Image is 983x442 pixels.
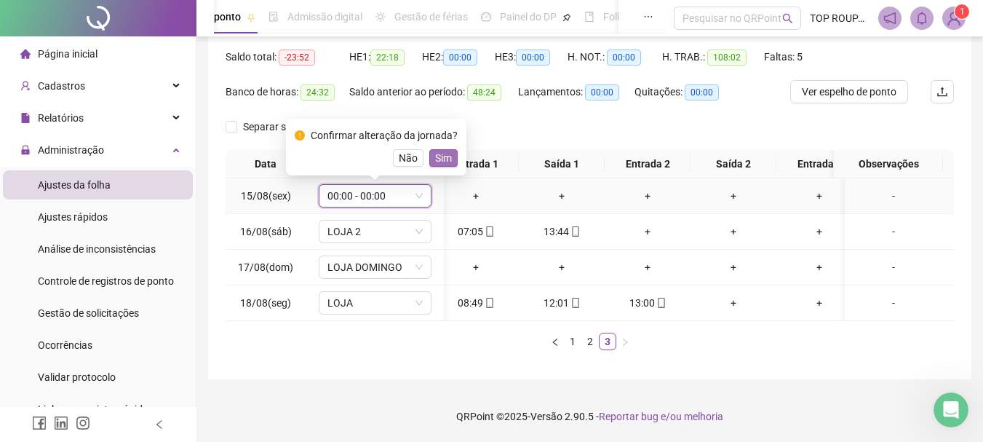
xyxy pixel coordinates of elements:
span: 16/08(sáb) [240,226,292,237]
th: Entrada 3 [776,150,862,178]
a: 2 [582,334,598,350]
span: 18/08(seg) [240,297,291,309]
span: 00:00 [585,84,619,100]
span: Ajustes rápidos [38,211,108,223]
div: + [439,259,513,275]
button: left [546,333,564,350]
span: ellipsis [643,12,653,22]
a: 3 [600,334,616,350]
span: Relatórios [38,112,84,124]
span: sun [375,12,386,22]
span: 1 [960,7,965,17]
span: Folha de pagamento [603,11,696,23]
span: 15/08(sex) [241,190,291,202]
span: lock [20,145,31,155]
div: + [610,259,685,275]
button: Sim [429,149,458,167]
span: Reportar bug e/ou melhoria [599,411,723,422]
span: Administração [38,144,104,156]
th: Saída 2 [691,150,776,178]
div: 12:01 [525,295,599,311]
div: 07:05 [439,224,513,240]
div: - [851,295,936,311]
span: Gestão de solicitações [38,307,139,319]
span: Ver espelho de ponto [802,84,896,100]
th: Entrada 2 [605,150,691,178]
span: Análise de inconsistências [38,243,156,255]
div: Lançamentos: [518,84,634,100]
div: H. TRAB.: [662,49,764,66]
span: Ajustes da folha [38,179,111,191]
span: home [20,49,31,59]
div: HE 1: [349,49,422,66]
span: Não [399,150,418,166]
div: HE 2: [422,49,495,66]
span: 48:24 [467,84,501,100]
div: - [851,224,936,240]
span: file-done [268,12,279,22]
span: upload [936,86,948,98]
div: - [851,259,936,275]
span: search [782,13,793,24]
span: facebook [32,416,47,430]
div: + [696,259,771,275]
span: Página inicial [38,48,97,60]
span: down [415,263,423,272]
div: Banco de horas: [226,84,349,100]
span: dashboard [481,12,491,22]
span: Faltas: 5 [764,51,803,63]
th: Saída 1 [519,150,605,178]
span: linkedin [54,416,68,430]
a: 1 [565,334,581,350]
span: TOP ROUPAS 12 LTDA [810,10,869,26]
button: Ver espelho de ponto [790,80,908,103]
li: Próxima página [616,333,634,350]
div: 13:00 [610,295,685,311]
span: Controle de registros de ponto [38,275,174,287]
span: Gestão de férias [394,11,468,23]
span: left [551,338,560,347]
span: LOJA 2 [327,221,423,242]
span: notification [883,12,896,25]
div: + [782,259,856,275]
span: Validar protocolo [38,371,116,383]
span: 22:18 [370,50,405,66]
div: + [782,188,856,204]
div: + [610,188,685,204]
span: 00:00 [685,84,719,100]
span: left [154,419,164,430]
span: 00:00 [607,50,641,66]
div: 13:44 [525,224,599,240]
span: mobile [483,298,495,308]
span: exclamation-circle [295,130,305,141]
span: Ocorrências [38,339,92,351]
span: Versão [530,411,562,422]
span: Painel do DP [500,11,557,23]
th: Entrada 1 [433,150,519,178]
span: down [415,299,423,307]
span: Cadastros [38,80,85,92]
sup: Atualize o seu contato no menu Meus Dados [955,4,969,19]
div: HE 3: [495,49,568,66]
span: LOJA DOMINGO [327,256,423,278]
span: Observações [840,156,937,172]
footer: QRPoint © 2025 - 2.90.5 - [196,391,983,442]
span: book [584,12,594,22]
span: Separar saldo positivo e negativo? [237,119,403,135]
span: 17/08(dom) [238,261,293,273]
th: Observações [834,150,943,178]
span: instagram [76,416,90,430]
span: mobile [483,226,495,237]
span: down [415,192,423,200]
li: 3 [599,333,616,350]
span: mobile [569,226,581,237]
span: right [621,338,629,347]
span: 00:00 [516,50,550,66]
span: 00:00 [443,50,477,66]
div: Quitações: [634,84,736,100]
span: 24:32 [301,84,335,100]
div: 08:49 [439,295,513,311]
div: - [851,188,936,204]
div: + [696,295,771,311]
span: pushpin [562,13,571,22]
